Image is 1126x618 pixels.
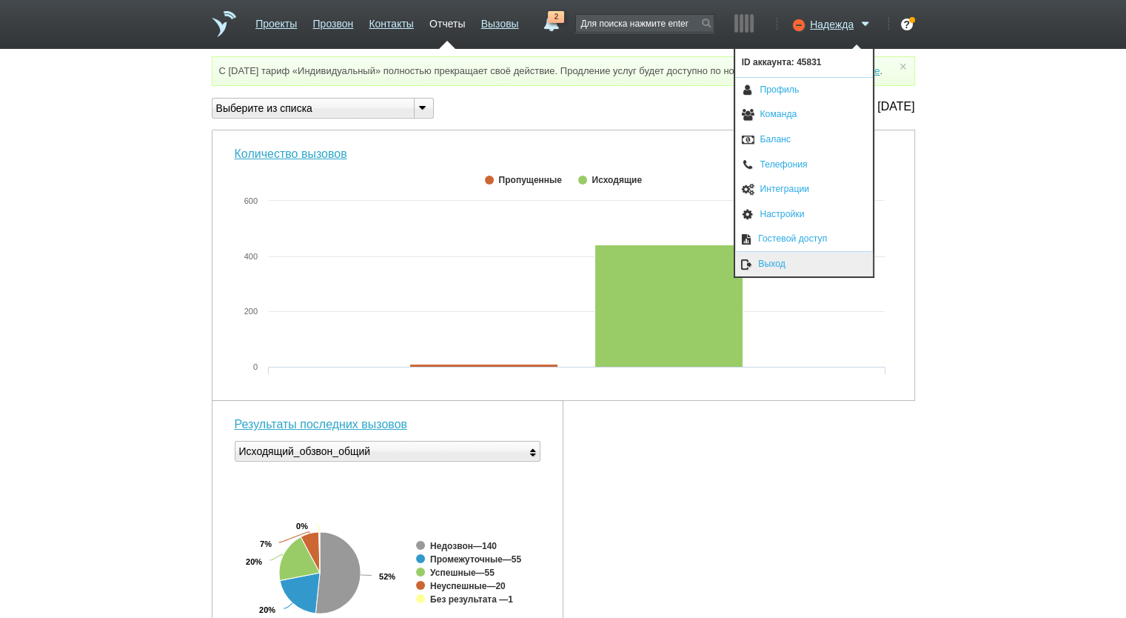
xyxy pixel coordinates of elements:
[576,15,714,32] input: Для поиска нажмите enter
[259,605,275,614] tspan: 20%
[212,56,915,86] div: С [DATE] тариф «Индивидуальный» полностью прекращает своё действие. Продление услуг будет доступн...
[472,541,481,551] tspan: —
[244,252,257,261] tspan: 400
[484,568,495,578] tspan: 55
[235,418,407,431] a: Результаты последних вызовов
[537,11,564,29] a: 2
[896,63,909,70] a: ×
[810,16,874,30] a: Надежда
[379,572,395,581] tspan: 52%
[430,594,508,605] tspan: Без результата —
[429,10,465,32] a: Отчеты
[312,10,353,32] a: Прозвон
[430,541,473,551] tspan: Недозвон
[735,202,873,227] a: Настройки
[212,11,236,37] a: На главную
[481,541,496,551] tspan: 140
[735,102,873,127] a: Команда
[901,19,913,30] div: ?
[735,127,873,153] a: Баланс
[735,177,873,202] a: Интеграции
[508,594,513,605] tspan: 1
[735,252,873,276] a: Выход
[548,11,564,23] span: 2
[260,539,272,548] tspan: 7%
[592,175,642,185] span: Исходящие
[246,557,262,566] tspan: 20%
[486,581,495,591] tspan: —
[244,196,257,205] tspan: 600
[239,442,371,462] div: Исходящий_обзвон_общий
[296,522,308,531] tspan: 0%
[430,554,503,565] tspan: Промежуточные
[475,568,484,578] tspan: —
[810,17,854,32] span: Надежда
[499,175,562,185] span: Пропущенные
[369,10,413,32] a: Контакты
[511,554,521,565] tspan: 55
[735,153,873,178] a: Телефония
[430,581,487,591] tspan: Неуспешные
[735,78,873,103] a: Профиль
[481,10,519,32] a: Вызовы
[252,362,257,371] tspan: 0
[244,307,257,316] tspan: 200
[430,568,476,578] tspan: Успешные
[735,49,873,77] span: ID аккаунта: 45831
[502,554,511,565] tspan: —
[735,227,873,251] a: Гостевой доступ
[235,147,347,160] a: Количество вызовов
[255,10,297,32] a: Проекты
[212,101,402,116] div: Выберите из списка
[495,581,506,591] tspan: 20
